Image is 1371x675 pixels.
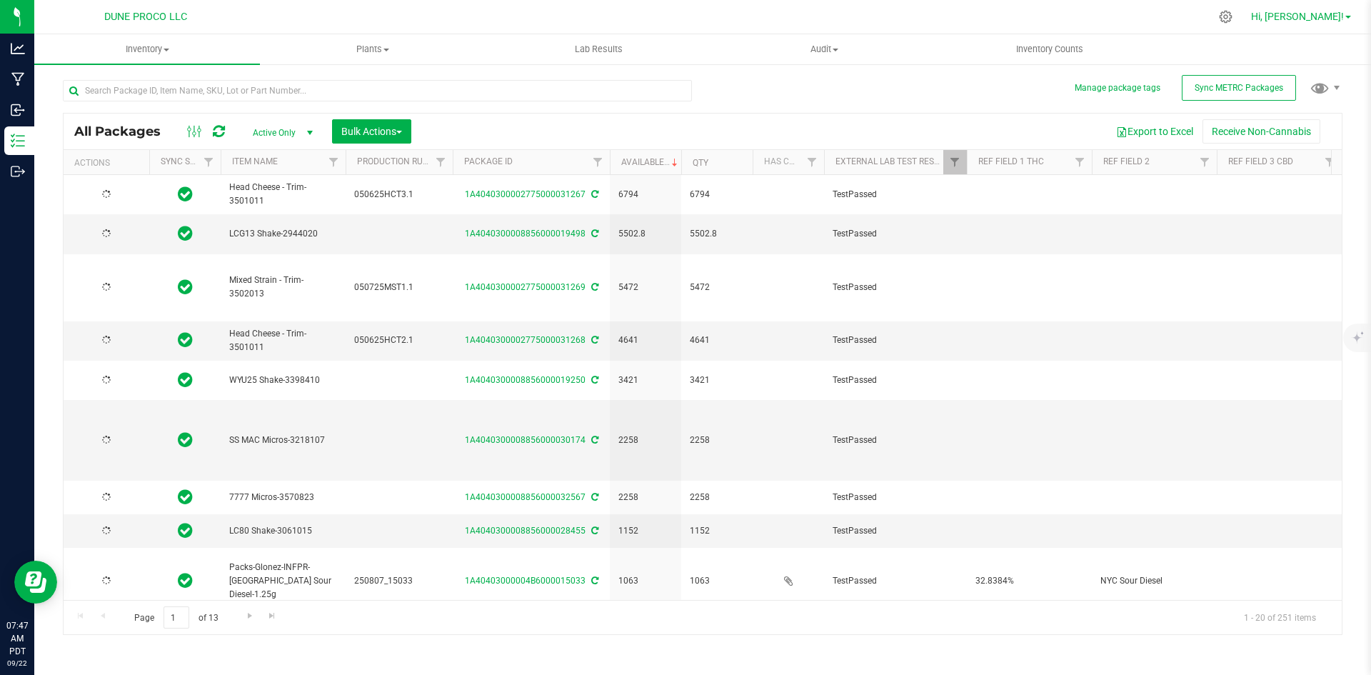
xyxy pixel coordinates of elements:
[1232,606,1327,628] span: 1 - 20 of 251 items
[589,375,598,385] span: Sync from Compliance System
[74,158,144,168] div: Actions
[833,334,958,347] span: TestPassed
[229,524,337,538] span: LC80 Shake-3061015
[1217,10,1235,24] div: Manage settings
[465,282,586,292] a: 1A4040300002775000031269
[357,156,429,166] a: Production Run
[260,34,486,64] a: Plants
[1195,83,1283,93] span: Sync METRC Packages
[712,43,936,56] span: Audit
[322,150,346,174] a: Filter
[1182,75,1296,101] button: Sync METRC Packages
[589,492,598,502] span: Sync from Compliance System
[229,327,337,354] span: Head Cheese - Trim-3501011
[618,491,673,504] span: 2258
[690,334,744,347] span: 4641
[937,34,1162,64] a: Inventory Counts
[1318,150,1342,174] a: Filter
[690,374,744,387] span: 3421
[690,574,744,588] span: 1063
[618,281,673,294] span: 5472
[6,619,28,658] p: 07:47 AM PDT
[229,181,337,208] span: Head Cheese - Trim-3501011
[589,576,598,586] span: Sync from Compliance System
[354,574,444,588] span: 250807_15033
[1202,119,1320,144] button: Receive Non-Cannabis
[261,43,485,56] span: Plants
[34,43,260,56] span: Inventory
[975,574,1083,588] span: 32.8384%
[589,335,598,345] span: Sync from Compliance System
[589,229,598,239] span: Sync from Compliance System
[164,606,189,629] input: 1
[11,103,25,117] inline-svg: Inbound
[833,227,958,241] span: TestPassed
[232,156,278,166] a: Item Name
[943,150,967,174] a: Filter
[465,492,586,502] a: 1A4040300008856000032567
[618,434,673,447] span: 2258
[465,435,586,445] a: 1A4040300008856000030174
[690,227,744,241] span: 5502.8
[589,526,598,536] span: Sync from Compliance System
[122,606,230,629] span: Page of 13
[835,156,948,166] a: External Lab Test Result
[229,561,337,602] span: Packs-Glonez-INFPR-[GEOGRAPHIC_DATA] Sour Diesel-1.25g
[1100,574,1208,588] span: NYC Sour Diesel
[11,164,25,179] inline-svg: Outbound
[1251,11,1344,22] span: Hi, [PERSON_NAME]!
[465,335,586,345] a: 1A4040300002775000031268
[178,370,193,390] span: In Sync
[833,434,958,447] span: TestPassed
[618,574,673,588] span: 1063
[833,491,958,504] span: TestPassed
[589,189,598,199] span: Sync from Compliance System
[618,334,673,347] span: 4641
[229,374,337,387] span: WYU25 Shake-3398410
[14,561,57,604] iframe: Resource center
[1193,150,1217,174] a: Filter
[229,434,337,447] span: SS MAC Micros-3218107
[1107,119,1202,144] button: Export to Excel
[618,188,673,201] span: 6794
[753,150,824,175] th: Has COA
[618,374,673,387] span: 3421
[833,574,958,588] span: TestPassed
[34,34,260,64] a: Inventory
[978,156,1044,166] a: Ref Field 1 THC
[586,150,610,174] a: Filter
[465,229,586,239] a: 1A4040300008856000019498
[11,134,25,148] inline-svg: Inventory
[690,434,744,447] span: 2258
[556,43,642,56] span: Lab Results
[354,281,444,294] span: 050725MST1.1
[11,41,25,56] inline-svg: Analytics
[229,491,337,504] span: 7777 Micros-3570823
[693,158,708,168] a: Qty
[486,34,711,64] a: Lab Results
[341,126,402,137] span: Bulk Actions
[332,119,411,144] button: Bulk Actions
[74,124,175,139] span: All Packages
[690,491,744,504] span: 2258
[6,658,28,669] p: 09/22
[161,156,216,166] a: Sync Status
[178,521,193,541] span: In Sync
[800,150,824,174] a: Filter
[262,606,283,626] a: Go to the last page
[465,375,586,385] a: 1A4040300008856000019250
[465,526,586,536] a: 1A4040300008856000028455
[429,150,453,174] a: Filter
[354,188,444,201] span: 050625HCT3.1
[63,80,692,101] input: Search Package ID, Item Name, SKU, Lot or Part Number...
[178,430,193,450] span: In Sync
[178,224,193,244] span: In Sync
[997,43,1103,56] span: Inventory Counts
[464,156,513,166] a: Package ID
[239,606,260,626] a: Go to the next page
[229,274,337,301] span: Mixed Strain - Trim-3502013
[178,330,193,350] span: In Sync
[690,281,744,294] span: 5472
[833,281,958,294] span: TestPassed
[1068,150,1092,174] a: Filter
